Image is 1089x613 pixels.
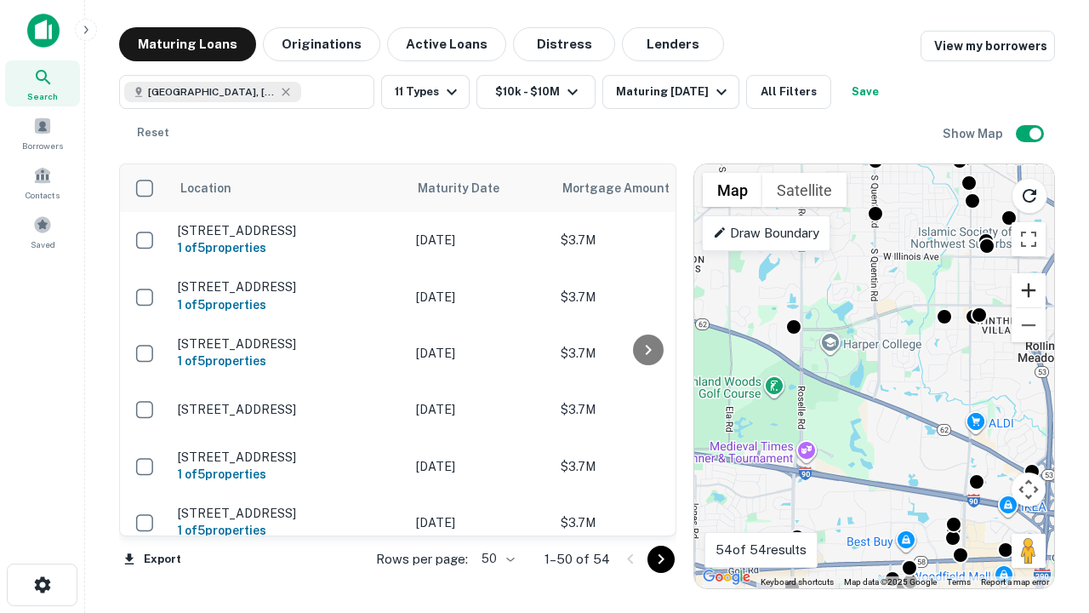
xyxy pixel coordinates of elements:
p: [STREET_ADDRESS] [178,279,399,295]
button: Maturing Loans [119,27,256,61]
button: Go to next page [647,546,675,573]
button: Reload search area [1012,178,1047,214]
p: $3.7M [561,513,731,532]
p: Rows per page: [376,549,468,570]
button: 11 Types [381,75,470,109]
a: View my borrowers [921,31,1055,61]
button: Zoom in [1012,273,1046,307]
a: Terms (opens in new tab) [947,577,971,587]
p: [DATE] [416,400,544,419]
p: [STREET_ADDRESS] [178,223,399,238]
span: Location [180,178,231,198]
th: Maturity Date [408,164,552,212]
a: Contacts [5,159,80,205]
button: Originations [263,27,380,61]
p: Draw Boundary [713,223,819,243]
span: Contacts [26,188,60,202]
p: [DATE] [416,231,544,249]
a: Report a map error [981,577,1049,587]
th: Location [169,164,408,212]
button: Zoom out [1012,308,1046,342]
button: Maturing [DATE] [602,75,739,109]
button: Export [119,547,185,572]
p: [DATE] [416,457,544,476]
h6: 1 of 5 properties [178,465,399,484]
span: Map data ©2025 Google [844,577,937,587]
button: Lenders [622,27,724,61]
p: 54 of 54 results [716,540,807,560]
span: Search [27,89,58,103]
button: Reset [126,116,180,150]
a: Open this area in Google Maps (opens a new window) [698,566,755,588]
span: Mortgage Amount [562,178,692,198]
p: [DATE] [416,288,544,306]
span: Borrowers [22,139,63,152]
h6: 1 of 5 properties [178,238,399,257]
a: Borrowers [5,110,80,156]
button: Active Loans [387,27,506,61]
iframe: Chat Widget [1004,422,1089,504]
button: Show satellite imagery [762,173,847,207]
span: Saved [31,238,55,251]
h6: 1 of 5 properties [178,521,399,540]
a: Search [5,60,80,106]
img: Google [698,566,755,588]
span: Maturity Date [418,178,522,198]
p: [DATE] [416,513,544,532]
p: 1–50 of 54 [544,549,610,570]
p: $3.7M [561,400,731,419]
a: Saved [5,209,80,255]
th: Mortgage Amount [552,164,739,212]
p: [STREET_ADDRESS] [178,336,399,352]
img: capitalize-icon.png [27,14,60,48]
div: Maturing [DATE] [616,82,732,102]
button: Toggle fullscreen view [1012,222,1046,256]
div: 50 [475,547,517,571]
p: [STREET_ADDRESS] [178,402,399,417]
button: Keyboard shortcuts [761,576,834,588]
span: [GEOGRAPHIC_DATA], [GEOGRAPHIC_DATA] [148,84,276,100]
button: All Filters [746,75,831,109]
h6: Show Map [943,124,1006,143]
p: [DATE] [416,344,544,363]
button: Distress [513,27,615,61]
p: [STREET_ADDRESS] [178,450,399,465]
p: [STREET_ADDRESS] [178,506,399,521]
button: Show street map [703,173,762,207]
button: Drag Pegman onto the map to open Street View [1012,534,1046,568]
h6: 1 of 5 properties [178,295,399,314]
div: 0 0 [694,164,1054,588]
p: $3.7M [561,344,731,363]
p: $3.7M [561,231,731,249]
h6: 1 of 5 properties [178,352,399,370]
button: $10k - $10M [476,75,596,109]
button: Save your search to get updates of matches that match your search criteria. [838,75,892,109]
p: $3.7M [561,288,731,306]
p: $3.7M [561,457,731,476]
